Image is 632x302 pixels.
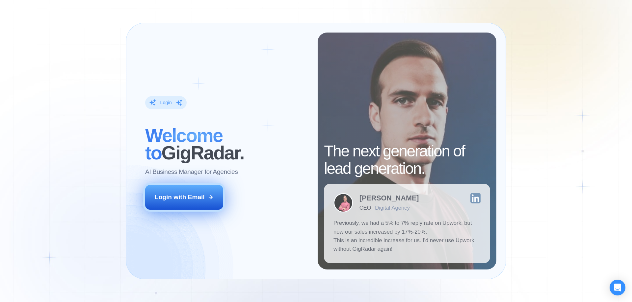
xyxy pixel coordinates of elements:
h2: ‍ GigRadar. [145,127,308,161]
div: Open Intercom Messenger [610,280,625,295]
span: Welcome to [145,125,223,163]
p: AI Business Manager for Agencies [145,168,238,176]
div: [PERSON_NAME] [359,195,419,202]
button: Login with Email [145,185,224,209]
div: Digital Agency [375,205,410,211]
div: Login with Email [155,193,205,201]
p: Previously, we had a 5% to 7% reply rate on Upwork, but now our sales increased by 17%-20%. This ... [333,219,481,254]
h2: The next generation of lead generation. [324,143,490,177]
div: CEO [359,205,371,211]
div: Login [160,100,171,106]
